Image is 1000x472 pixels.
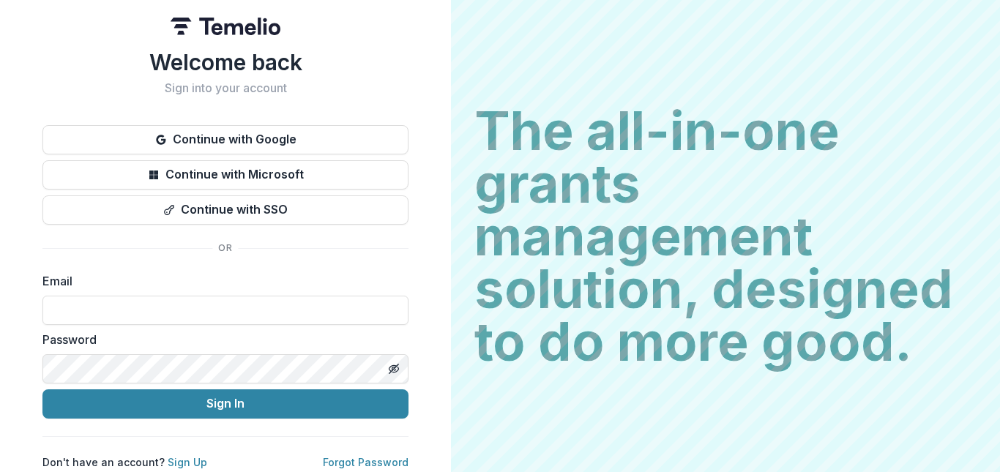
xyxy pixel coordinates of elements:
[382,357,406,381] button: Toggle password visibility
[42,454,207,470] p: Don't have an account?
[168,456,207,468] a: Sign Up
[323,456,408,468] a: Forgot Password
[42,49,408,75] h1: Welcome back
[42,125,408,154] button: Continue with Google
[42,195,408,225] button: Continue with SSO
[42,389,408,419] button: Sign In
[42,160,408,190] button: Continue with Microsoft
[42,331,400,348] label: Password
[42,81,408,95] h2: Sign into your account
[42,272,400,290] label: Email
[171,18,280,35] img: Temelio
